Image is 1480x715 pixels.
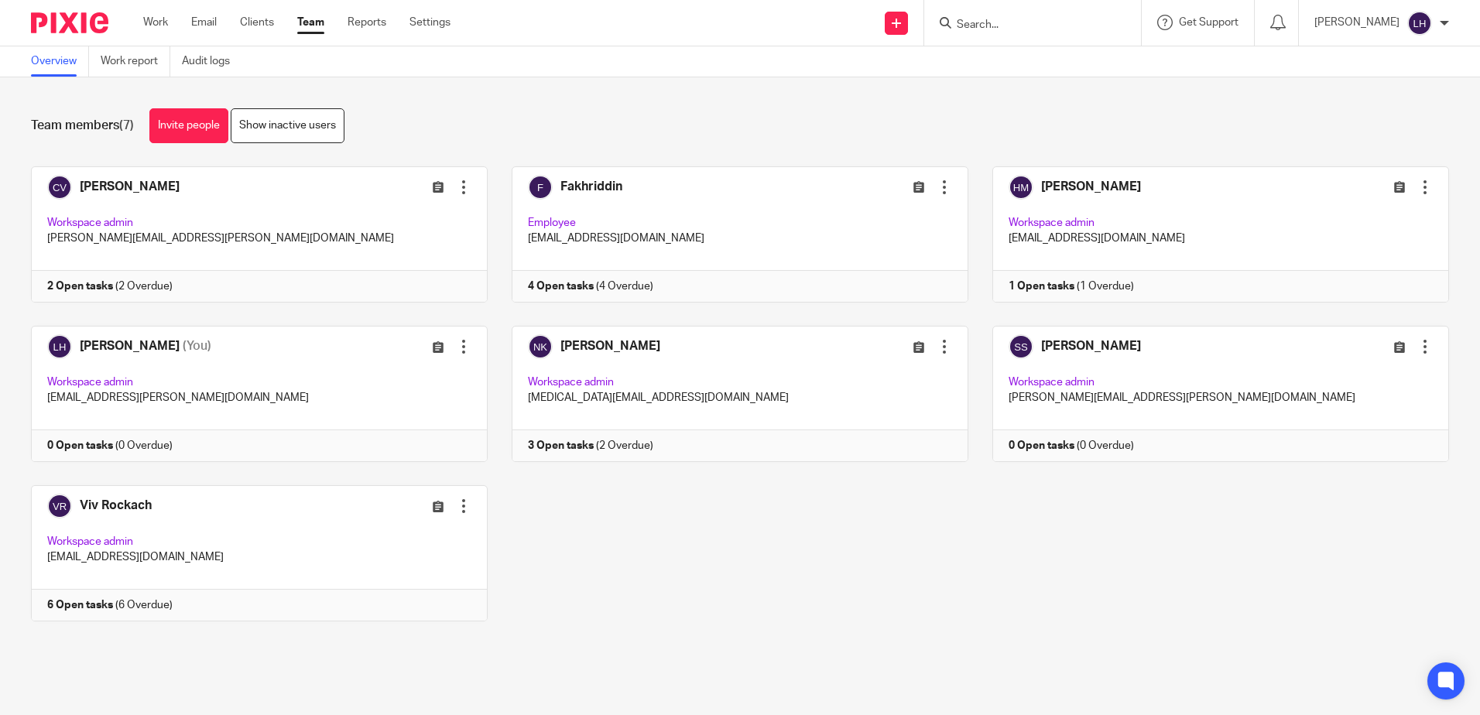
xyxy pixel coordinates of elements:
a: Team [297,15,324,30]
a: Work report [101,46,170,77]
span: Get Support [1179,17,1238,28]
a: Reports [348,15,386,30]
a: Email [191,15,217,30]
h1: Team members [31,118,134,134]
img: Pixie [31,12,108,33]
a: Settings [409,15,451,30]
a: Clients [240,15,274,30]
a: Overview [31,46,89,77]
a: Invite people [149,108,228,143]
span: (7) [119,119,134,132]
p: [PERSON_NAME] [1314,15,1399,30]
input: Search [955,19,1095,32]
a: Work [143,15,168,30]
a: Show inactive users [231,108,344,143]
a: Audit logs [182,46,242,77]
img: svg%3E [1407,11,1432,36]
